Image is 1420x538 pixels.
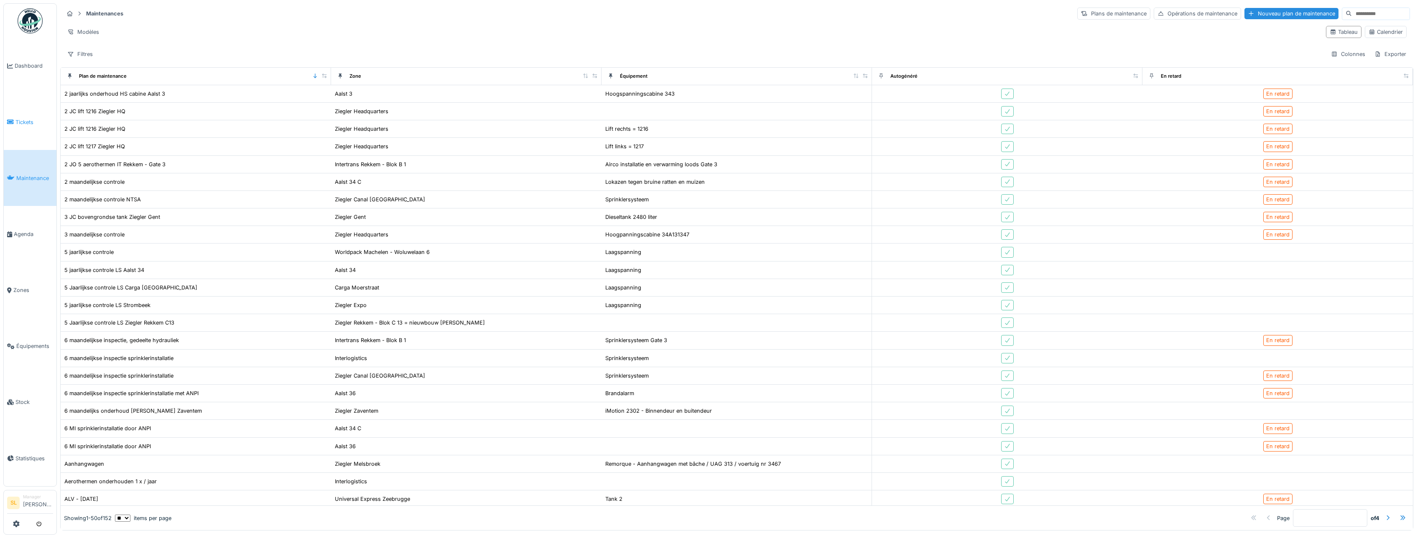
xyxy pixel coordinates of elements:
[605,336,667,344] div: Sprinklersysteem Gate 3
[64,195,141,203] div: 2 maandelijkse controle NTSA
[335,125,388,133] div: Ziegler Headquarters
[13,286,53,294] span: Zones
[64,284,197,292] div: 5 Jaarlijkse controle LS Carga [GEOGRAPHIC_DATA]
[1266,160,1290,168] div: En retard
[23,494,53,500] div: Manager
[605,125,648,133] div: Lift rechts = 1216
[605,90,675,98] div: Hoogspanningscabine 343
[335,495,410,503] div: Universal Express Zeebrugge
[335,301,367,309] div: Ziegler Expo
[7,497,20,509] li: SL
[64,90,165,98] div: 2 jaarlijks onderhoud HS cabine Aalst 3
[1266,495,1290,503] div: En retard
[79,73,127,80] div: Plan de maintenance
[64,26,103,38] div: Modèles
[1154,8,1241,20] div: Opérations de maintenance
[1277,514,1290,522] div: Page
[335,266,356,274] div: Aalst 34
[605,407,712,415] div: iMotion 2302 - Binnendeur en buitendeur
[335,284,379,292] div: Carga Moerstraat
[605,460,781,468] div: Remorque - Aanhangwagen met bâche / UAG 313 / voertuig nr 3467
[335,460,380,468] div: Ziegler Melsbroek
[64,319,174,327] div: 5 Jaarlijkse controle LS Ziegler Rekkem C13
[1266,178,1290,186] div: En retard
[1161,73,1181,80] div: En retard
[605,372,649,380] div: Sprinklersysteem
[4,94,56,150] a: Tickets
[335,178,361,186] div: Aalst 34 C
[605,266,641,274] div: Laagspanning
[14,230,53,238] span: Agenda
[1266,424,1290,432] div: En retard
[4,430,56,486] a: Statistiques
[64,424,151,432] div: 6 MI sprinklerinstallatie door ANPI
[83,10,127,18] strong: Maintenances
[64,107,125,115] div: 2 JC lift 1216 Ziegler HQ
[64,336,179,344] div: 6 maandelijkse inspectie, gedeelte hydrauliek
[605,301,641,309] div: Laagspanning
[64,477,157,485] div: Aerothermen onderhouden 1 x / jaar
[64,372,173,380] div: 6 maandelijkse inspectie sprinklerinstallatie
[605,195,649,203] div: Sprinklersysteem
[1266,142,1290,150] div: En retard
[335,442,356,450] div: Aalst 36
[1266,389,1290,397] div: En retard
[64,407,202,415] div: 6 maandelijks onderhoud [PERSON_NAME] Zaventem
[335,336,406,344] div: Intertrans Rekkem - Blok B 1
[620,73,648,80] div: Équipement
[605,354,649,362] div: Sprinklersysteem
[15,454,53,462] span: Statistiques
[349,73,361,80] div: Zone
[64,213,160,221] div: 3 JC bovengrondse tank Ziegler Gent
[15,398,53,406] span: Stock
[605,495,622,503] div: Tank 2
[605,231,689,239] div: Hoogpanningscabine 34A131347
[605,213,657,221] div: Dieseltank 2480 liter
[64,48,97,60] div: Filtres
[64,248,114,256] div: 5 jaarlijkse controle
[64,442,151,450] div: 6 MI sprinklerinstallatie door ANPI
[1266,213,1290,221] div: En retard
[15,118,53,126] span: Tickets
[335,407,378,415] div: Ziegler Zaventem
[4,38,56,94] a: Dashboard
[1266,90,1290,98] div: En retard
[335,142,388,150] div: Ziegler Headquarters
[1327,48,1369,60] div: Colonnes
[605,160,717,168] div: Airco installatie en verwarming loods Gate 3
[64,389,199,397] div: 6 maandelijkse inspectie sprinklerinstallatie met ANPI
[16,342,53,350] span: Équipements
[1371,48,1410,60] div: Exporter
[64,514,112,522] div: Showing 1 - 50 of 152
[335,90,352,98] div: Aalst 3
[335,231,388,239] div: Ziegler Headquarters
[64,160,166,168] div: 2 JO 5 aerothermen IT Rekkem - Gate 3
[15,62,53,70] span: Dashboard
[115,514,171,522] div: items per page
[335,107,388,115] div: Ziegler Headquarters
[64,354,173,362] div: 6 maandelijkse inspectie sprinklerinstallatie
[7,494,53,514] a: SL Manager[PERSON_NAME]
[335,372,425,380] div: Ziegler Canal [GEOGRAPHIC_DATA]
[64,301,150,309] div: 5 jaarlijkse controle LS Strombeek
[335,248,430,256] div: Worldpack Machelen - Woluwelaan 6
[335,424,361,432] div: Aalst 34 C
[18,8,43,33] img: Badge_color-CXgf-gQk.svg
[1369,28,1403,36] div: Calendrier
[605,142,644,150] div: Lift links = 1217
[23,494,53,512] li: [PERSON_NAME]
[335,160,406,168] div: Intertrans Rekkem - Blok B 1
[335,319,485,327] div: Ziegler Rekkem - Blok C 13 = nieuwbouw [PERSON_NAME]
[1266,195,1290,203] div: En retard
[335,477,367,485] div: Interlogistics
[4,150,56,206] a: Maintenance
[605,248,641,256] div: Laagspanning
[64,495,98,503] div: ALV - [DATE]
[1371,514,1379,522] strong: of 4
[605,178,705,186] div: Lokazen tegen bruine ratten en muizen
[335,195,425,203] div: Ziegler Canal [GEOGRAPHIC_DATA]
[335,213,366,221] div: Ziegler Gent
[605,284,641,292] div: Laagspanning
[335,389,356,397] div: Aalst 36
[1266,442,1290,450] div: En retard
